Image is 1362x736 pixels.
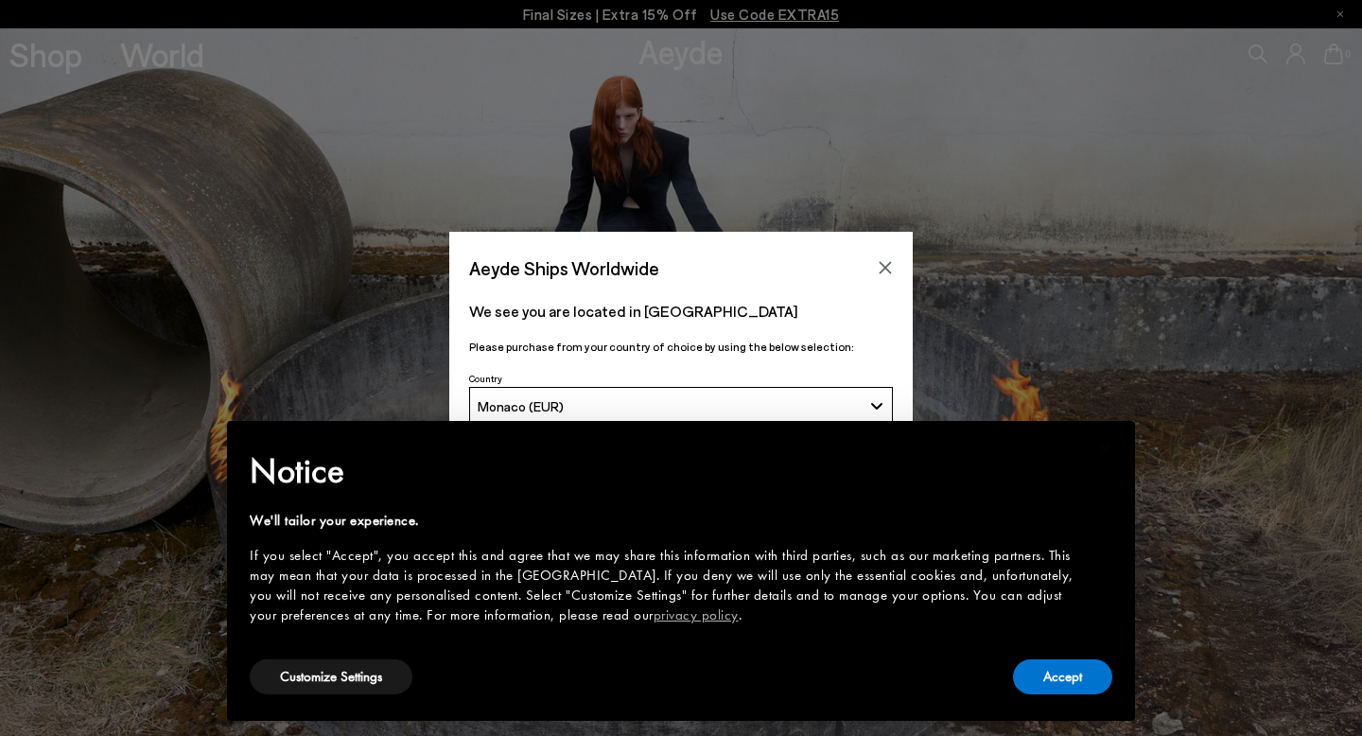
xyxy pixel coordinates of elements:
button: Close [871,254,899,282]
button: Accept [1013,659,1112,694]
button: Close this notice [1082,427,1127,472]
p: Please purchase from your country of choice by using the below selection: [469,338,893,356]
div: We'll tailor your experience. [250,511,1082,531]
button: Customize Settings [250,659,412,694]
h2: Notice [250,447,1082,496]
a: privacy policy [654,605,739,624]
p: We see you are located in [GEOGRAPHIC_DATA] [469,300,893,323]
span: Aeyde Ships Worldwide [469,252,659,285]
div: If you select "Accept", you accept this and agree that we may share this information with third p... [250,546,1082,625]
span: Country [469,373,502,384]
span: Monaco (EUR) [478,398,564,414]
span: × [1099,434,1111,464]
